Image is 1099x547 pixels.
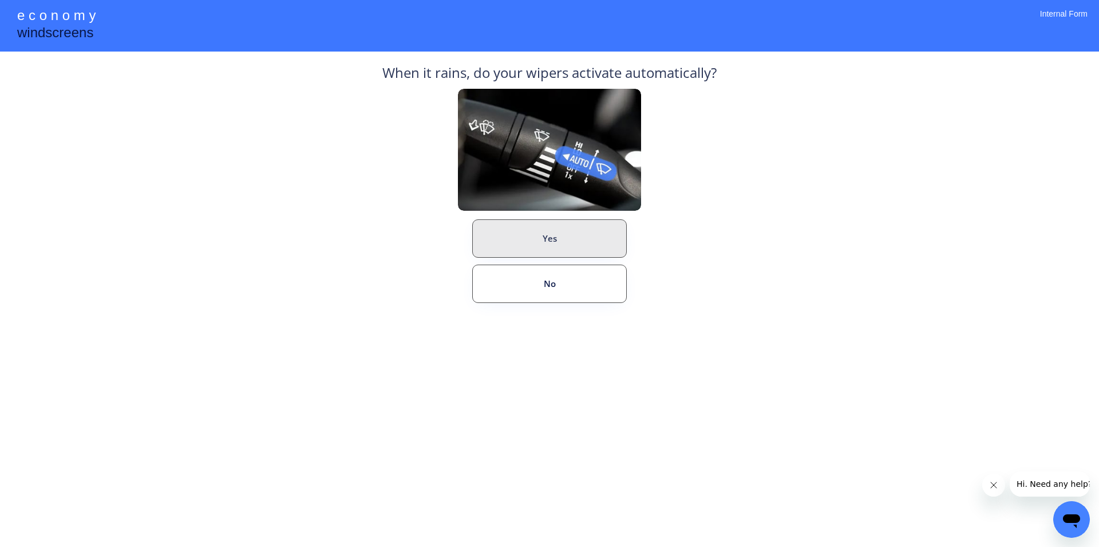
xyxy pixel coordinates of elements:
[982,474,1005,497] iframe: Close message
[17,23,93,45] div: windscreens
[472,219,627,258] button: Yes
[472,265,627,303] button: No
[382,63,717,89] div: When it rains, do your wipers activate automatically?
[1053,501,1090,538] iframe: Button to launch messaging window
[458,89,641,211] img: Rain%20Sensor%20Example.png
[7,8,82,17] span: Hi. Need any help?
[1010,471,1090,497] iframe: Message from company
[17,6,96,27] div: e c o n o m y
[1040,9,1088,34] div: Internal Form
